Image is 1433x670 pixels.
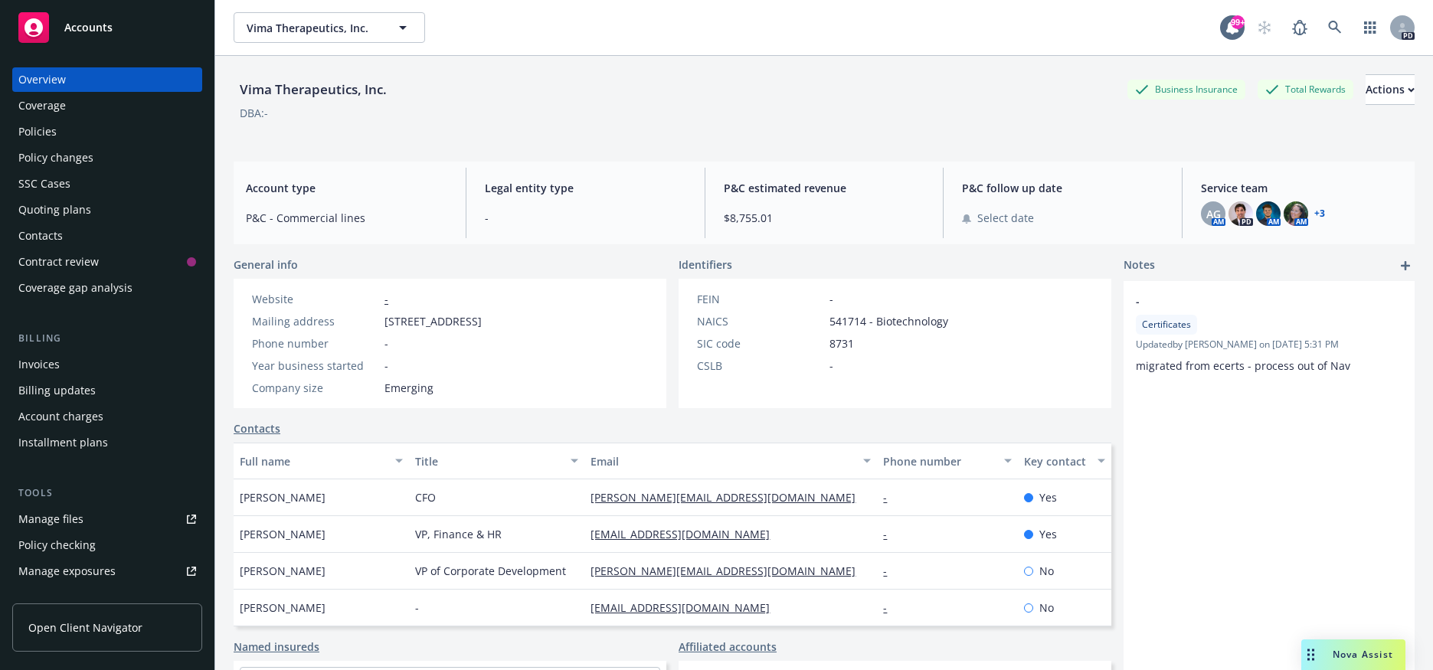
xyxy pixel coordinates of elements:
[1024,453,1088,469] div: Key contact
[1231,15,1245,29] div: 99+
[1366,75,1415,104] div: Actions
[12,119,202,144] a: Policies
[12,533,202,557] a: Policy checking
[1039,600,1054,616] span: No
[679,639,777,655] a: Affiliated accounts
[1206,206,1221,222] span: AG
[18,276,133,300] div: Coverage gap analysis
[1124,257,1155,275] span: Notes
[28,619,142,636] span: Open Client Navigator
[240,453,386,469] div: Full name
[18,559,116,583] div: Manage exposures
[1201,180,1402,196] span: Service team
[883,527,899,541] a: -
[1284,201,1308,226] img: photo
[12,485,202,501] div: Tools
[12,331,202,346] div: Billing
[1039,563,1054,579] span: No
[485,210,686,226] span: -
[18,119,57,144] div: Policies
[18,378,96,403] div: Billing updates
[724,180,925,196] span: P&C estimated revenue
[591,600,782,615] a: [EMAIL_ADDRESS][DOMAIN_NAME]
[1127,80,1245,99] div: Business Insurance
[18,533,96,557] div: Policy checking
[883,564,899,578] a: -
[1301,639,1405,670] button: Nova Assist
[12,507,202,531] a: Manage files
[877,443,1017,479] button: Phone number
[1355,12,1386,43] a: Switch app
[415,600,419,616] span: -
[1018,443,1111,479] button: Key contact
[18,67,66,92] div: Overview
[584,443,877,479] button: Email
[18,352,60,377] div: Invoices
[12,172,202,196] a: SSC Cases
[240,526,326,542] span: [PERSON_NAME]
[409,443,584,479] button: Title
[829,291,833,307] span: -
[18,585,119,610] div: Manage certificates
[697,335,823,351] div: SIC code
[384,358,388,374] span: -
[384,335,388,351] span: -
[415,526,502,542] span: VP, Finance & HR
[240,489,326,505] span: [PERSON_NAME]
[12,93,202,118] a: Coverage
[234,443,409,479] button: Full name
[12,585,202,610] a: Manage certificates
[12,276,202,300] a: Coverage gap analysis
[12,404,202,429] a: Account charges
[252,313,378,329] div: Mailing address
[12,250,202,274] a: Contract review
[591,453,854,469] div: Email
[591,527,782,541] a: [EMAIL_ADDRESS][DOMAIN_NAME]
[415,453,561,469] div: Title
[1039,489,1057,505] span: Yes
[12,378,202,403] a: Billing updates
[240,600,326,616] span: [PERSON_NAME]
[12,559,202,583] a: Manage exposures
[1136,293,1363,309] span: -
[829,335,854,351] span: 8731
[12,145,202,170] a: Policy changes
[18,172,70,196] div: SSC Cases
[1301,639,1320,670] div: Drag to move
[252,335,378,351] div: Phone number
[12,6,202,49] a: Accounts
[234,420,280,436] a: Contacts
[18,404,103,429] div: Account charges
[234,80,393,100] div: Vima Therapeutics, Inc.
[18,93,66,118] div: Coverage
[591,564,868,578] a: [PERSON_NAME][EMAIL_ADDRESS][DOMAIN_NAME]
[247,20,379,36] span: Vima Therapeutics, Inc.
[18,507,83,531] div: Manage files
[415,563,566,579] span: VP of Corporate Development
[1284,12,1315,43] a: Report a Bug
[883,600,899,615] a: -
[883,490,899,505] a: -
[384,292,388,306] a: -
[252,380,378,396] div: Company size
[591,490,868,505] a: [PERSON_NAME][EMAIL_ADDRESS][DOMAIN_NAME]
[12,430,202,455] a: Installment plans
[977,210,1034,226] span: Select date
[697,313,823,329] div: NAICS
[697,291,823,307] div: FEIN
[12,352,202,377] a: Invoices
[1124,281,1415,386] div: -CertificatesUpdatedby [PERSON_NAME] on [DATE] 5:31 PMmigrated from ecerts - process out of Nav
[252,291,378,307] div: Website
[18,198,91,222] div: Quoting plans
[1142,318,1191,332] span: Certificates
[1229,201,1253,226] img: photo
[64,21,113,34] span: Accounts
[12,198,202,222] a: Quoting plans
[1039,526,1057,542] span: Yes
[246,180,447,196] span: Account type
[252,358,378,374] div: Year business started
[384,313,482,329] span: [STREET_ADDRESS]
[883,453,994,469] div: Phone number
[1314,209,1325,218] a: +3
